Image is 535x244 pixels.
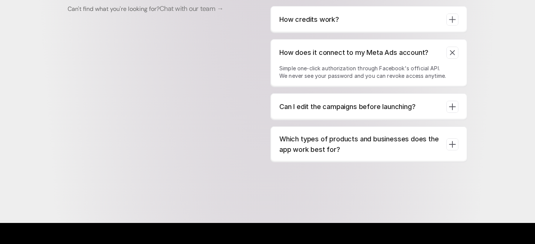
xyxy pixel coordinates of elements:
span: Chat with our team → [160,4,223,13]
p: How credits work? [279,14,440,25]
p: Can't find what you're looking for? [68,4,240,14]
p: Which types of products and businesses does the app work best for? [279,134,440,155]
p: Simple one-click authorization through Facebook's official API. We never see your password and yo... [279,65,446,80]
p: How does it connect to my Meta Ads account? [279,47,440,58]
p: Can I edit the campaigns before launching? [279,102,440,112]
a: Chat with our team → [160,5,223,13]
